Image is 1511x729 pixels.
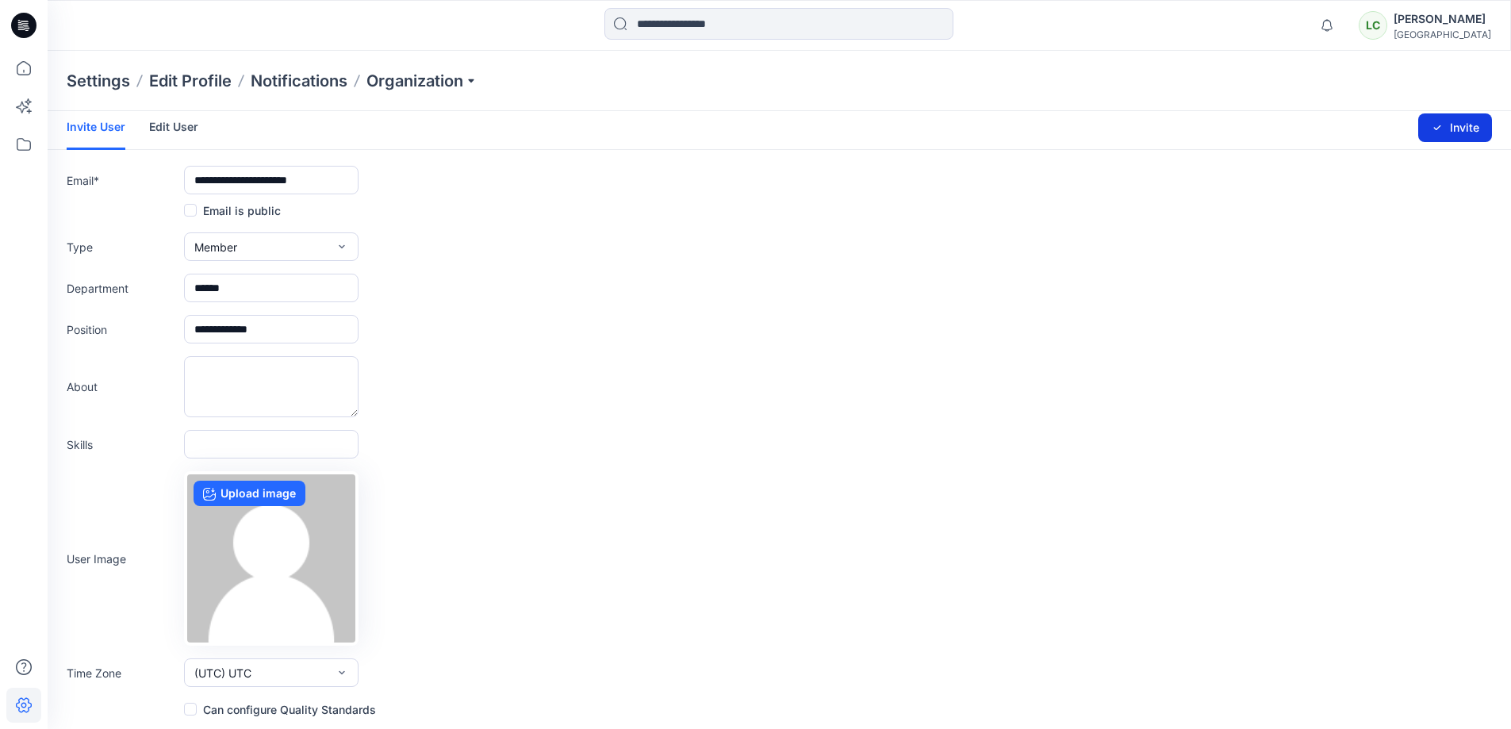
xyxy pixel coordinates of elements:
label: Email is public [184,201,281,220]
div: LC [1359,11,1387,40]
label: About [67,378,178,395]
label: Department [67,280,178,297]
img: no-profile.png [187,474,355,643]
label: Upload image [194,481,305,506]
a: Invite User [67,106,125,150]
div: [GEOGRAPHIC_DATA] [1394,29,1491,40]
a: Notifications [251,70,347,92]
label: User Image [67,551,178,567]
label: Can configure Quality Standards [184,700,376,719]
label: Email [67,172,178,189]
a: Edit Profile [149,70,232,92]
button: Member [184,232,359,261]
span: (UTC) UTC [194,665,251,681]
label: Time Zone [67,665,178,681]
label: Position [67,321,178,338]
label: Type [67,239,178,255]
span: Member [194,239,237,255]
label: Skills [67,436,178,453]
div: [PERSON_NAME] [1394,10,1491,29]
p: Settings [67,70,130,92]
button: (UTC) UTC [184,658,359,687]
a: Edit User [149,106,198,148]
button: Invite [1418,113,1492,142]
